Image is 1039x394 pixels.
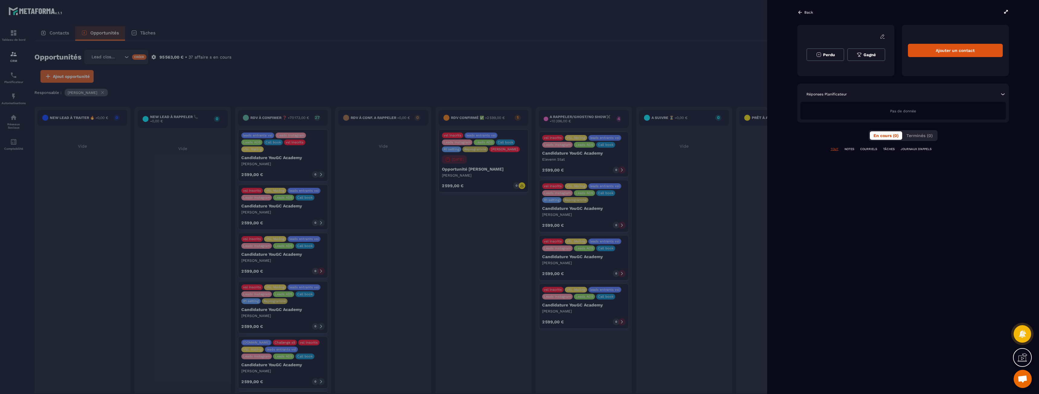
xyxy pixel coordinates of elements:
[873,133,899,138] span: En cours (0)
[831,147,838,151] p: TOUT
[847,48,885,61] button: Gagné
[1014,370,1032,388] div: Ouvrir le chat
[864,53,876,57] span: Gagné
[883,147,895,151] p: TÂCHES
[844,147,854,151] p: NOTES
[806,92,847,97] p: Réponses Planificateur
[903,131,936,140] button: Terminés (0)
[860,147,877,151] p: COURRIELS
[908,44,1003,57] div: Ajouter un contact
[806,48,844,61] button: Perdu
[823,53,835,57] span: Perdu
[906,133,933,138] span: Terminés (0)
[870,131,902,140] button: En cours (0)
[901,147,931,151] p: JOURNAUX D'APPELS
[890,109,916,113] span: Pas de donnée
